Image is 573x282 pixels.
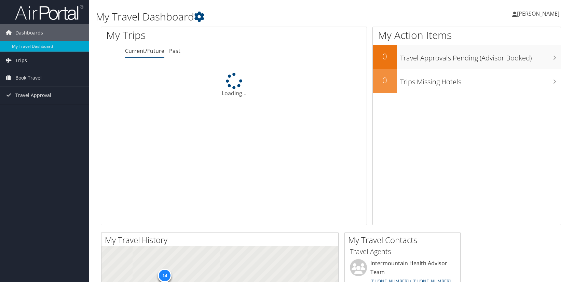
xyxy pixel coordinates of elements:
[169,47,180,55] a: Past
[15,52,27,69] span: Trips
[96,10,409,24] h1: My Travel Dashboard
[15,69,42,86] span: Book Travel
[373,51,397,62] h2: 0
[517,10,559,17] span: [PERSON_NAME]
[348,234,460,246] h2: My Travel Contacts
[373,69,561,93] a: 0Trips Missing Hotels
[373,28,561,42] h1: My Action Items
[101,73,367,97] div: Loading...
[512,3,566,24] a: [PERSON_NAME]
[15,24,43,41] span: Dashboards
[400,74,561,87] h3: Trips Missing Hotels
[105,234,338,246] h2: My Travel History
[106,28,251,42] h1: My Trips
[373,45,561,69] a: 0Travel Approvals Pending (Advisor Booked)
[125,47,164,55] a: Current/Future
[15,87,51,104] span: Travel Approval
[15,4,83,20] img: airportal-logo.png
[350,247,455,256] h3: Travel Agents
[373,74,397,86] h2: 0
[400,50,561,63] h3: Travel Approvals Pending (Advisor Booked)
